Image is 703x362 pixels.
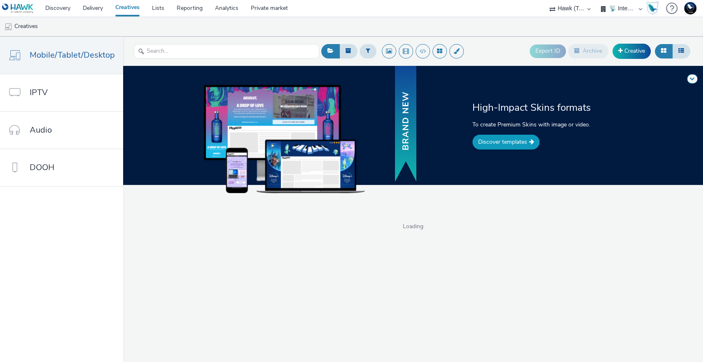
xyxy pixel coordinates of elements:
[655,44,673,58] button: Grid
[568,44,608,58] button: Archive
[30,49,115,61] span: Mobile/Tablet/Desktop
[672,44,690,58] button: Table
[30,161,54,173] span: DOOH
[134,44,319,58] input: Search...
[472,101,613,114] h2: High-Impact Skins formats
[612,44,651,58] a: Creative
[684,2,696,14] img: Support Hawk
[646,2,659,15] img: Hawk Academy
[30,124,52,136] span: Audio
[204,85,364,193] img: example of skins on dekstop, tablet and mobile devices
[472,135,540,149] a: Discover templates
[530,44,566,58] button: Export ID
[30,86,48,98] span: IPTV
[472,120,613,129] p: To create Premium Skins with image or video.
[123,222,703,231] span: Loading
[646,2,662,15] a: Hawk Academy
[2,3,34,14] img: undefined Logo
[393,65,418,184] img: banner with new text
[4,23,12,31] img: mobile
